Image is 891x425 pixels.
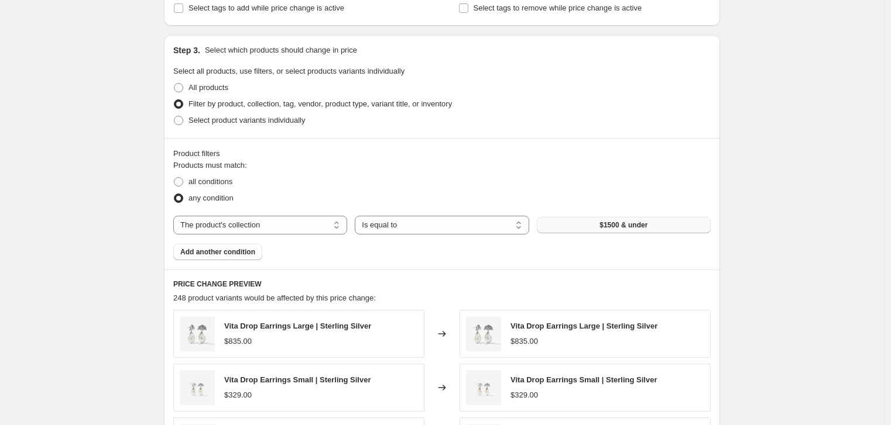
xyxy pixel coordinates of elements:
[224,322,371,330] span: Vita Drop Earrings Large | Sterling Silver
[180,247,255,257] span: Add another condition
[173,67,405,75] span: Select all products, use filters, or select products variants individually
[224,389,252,401] div: $329.00
[173,148,711,160] div: Product filters
[173,161,247,170] span: Products must match:
[180,316,215,351] img: Vita-drop-earrings-large_SS_80x.jpg
[510,322,657,330] span: Vita Drop Earrings Large | Sterling Silver
[173,244,262,260] button: Add another condition
[173,279,711,289] h6: PRICE CHANGE PREVIEW
[189,99,452,108] span: Filter by product, collection, tag, vendor, product type, variant title, or inventory
[537,217,711,233] button: $1500 & under
[224,375,371,384] span: Vita Drop Earrings Small | Sterling Silver
[224,336,252,347] div: $835.00
[466,316,501,351] img: Vita-drop-earrings-large_SS_80x.jpg
[474,4,642,12] span: Select tags to remove while price change is active
[173,44,200,56] h2: Step 3.
[510,389,538,401] div: $329.00
[189,194,234,202] span: any condition
[466,370,501,405] img: vita-drop-earrings-small-SS_80x.jpg
[510,336,538,347] div: $835.00
[180,370,215,405] img: vita-drop-earrings-small-SS_80x.jpg
[599,220,647,230] span: $1500 & under
[189,4,344,12] span: Select tags to add while price change is active
[205,44,357,56] p: Select which products should change in price
[189,116,305,125] span: Select product variants individually
[173,293,376,302] span: 248 product variants would be affected by this price change:
[510,375,657,384] span: Vita Drop Earrings Small | Sterling Silver
[189,177,232,186] span: all conditions
[189,83,228,92] span: All products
